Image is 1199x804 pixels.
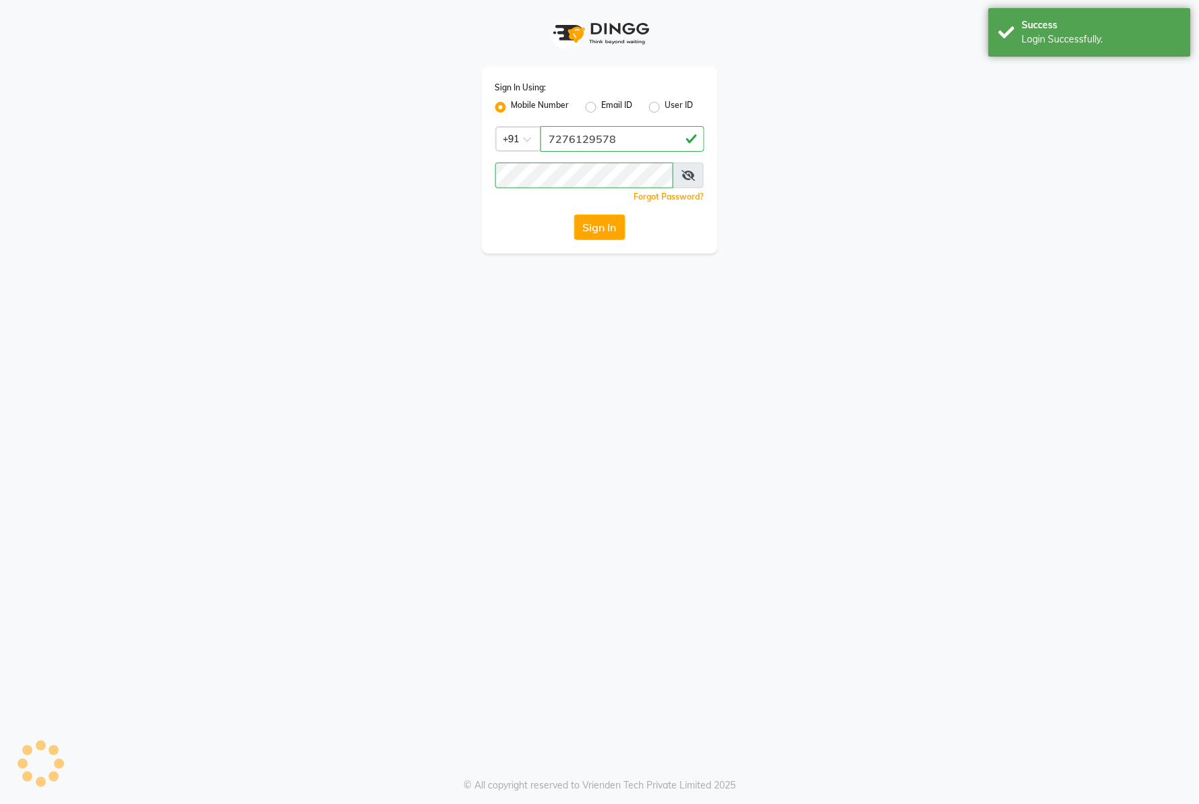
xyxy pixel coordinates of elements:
label: Mobile Number [511,99,569,115]
label: Sign In Using: [495,82,547,94]
label: Email ID [602,99,633,115]
a: Forgot Password? [634,192,704,202]
input: Username [540,126,704,152]
img: logo1.svg [546,13,654,53]
label: User ID [665,99,694,115]
div: Success [1022,18,1181,32]
div: Login Successfully. [1022,32,1181,47]
input: Username [495,163,674,188]
button: Sign In [574,214,625,240]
